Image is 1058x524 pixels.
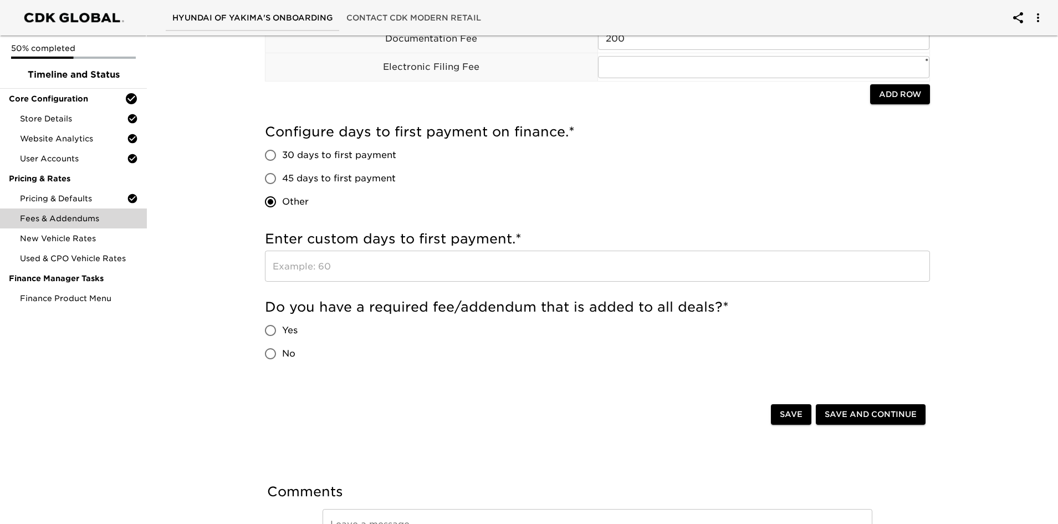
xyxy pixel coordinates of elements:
[11,43,136,54] p: 50% completed
[870,84,930,105] button: Add Row
[282,347,295,360] span: No
[9,173,138,184] span: Pricing & Rates
[825,408,917,421] span: Save and Continue
[265,123,930,141] h5: Configure days to first payment on finance.
[282,195,309,208] span: Other
[20,213,138,224] span: Fees & Addendums
[879,88,921,101] span: Add Row
[282,324,298,337] span: Yes
[9,273,138,284] span: Finance Manager Tasks
[267,483,928,501] h5: Comments
[172,11,333,25] span: Hyundai of Yakima's Onboarding
[20,113,127,124] span: Store Details
[816,404,926,425] button: Save and Continue
[1025,4,1051,31] button: account of current user
[20,233,138,244] span: New Vehicle Rates
[20,293,138,304] span: Finance Product Menu
[265,230,930,248] h5: Enter custom days to first payment.
[771,404,811,425] button: Save
[346,11,481,25] span: Contact CDK Modern Retail
[780,408,803,421] span: Save
[265,298,930,316] h5: Do you have a required fee/addendum that is added to all deals?
[20,253,138,264] span: Used & CPO Vehicle Rates
[20,153,127,164] span: User Accounts
[265,32,597,45] p: Documentation Fee
[282,172,396,185] span: 45 days to first payment
[282,149,396,162] span: 30 days to first payment
[265,251,930,282] input: Example: 60
[9,93,125,104] span: Core Configuration
[265,60,597,74] p: Electronic Filing Fee
[20,133,127,144] span: Website Analytics
[20,193,127,204] span: Pricing & Defaults
[9,68,138,82] span: Timeline and Status
[1005,4,1031,31] button: account of current user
